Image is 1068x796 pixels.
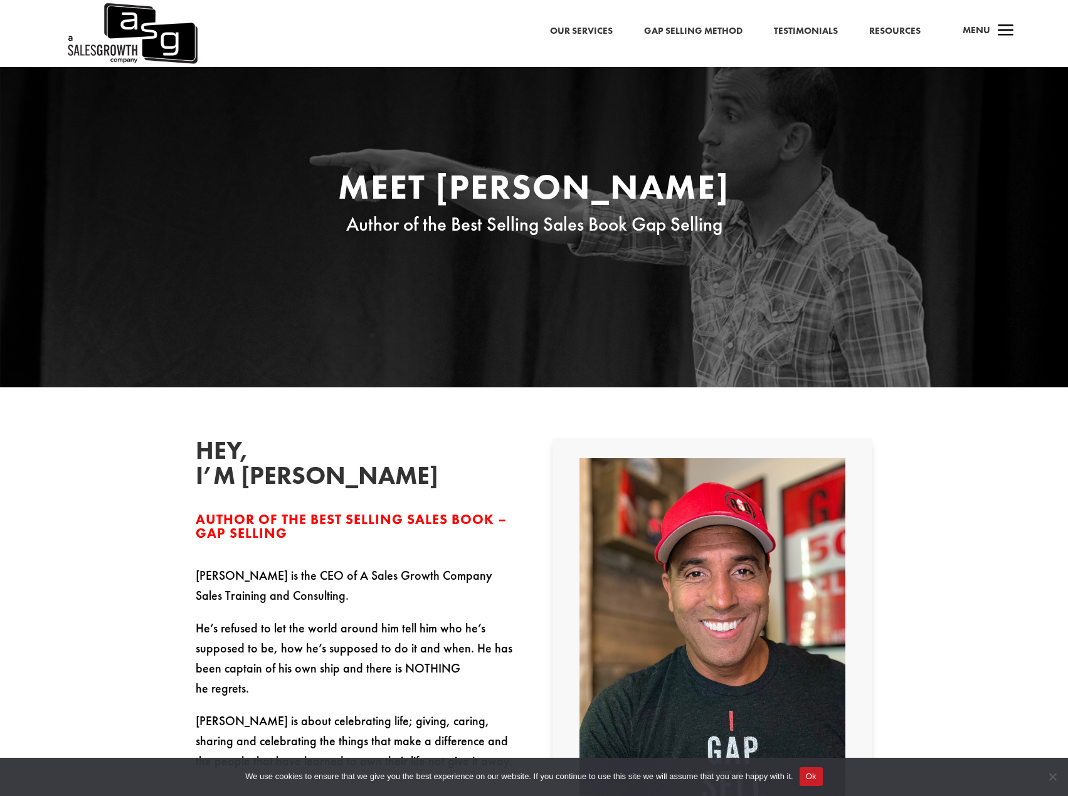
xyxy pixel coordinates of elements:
a: Our Services [550,23,613,39]
span: We use cookies to ensure that we give you the best experience on our website. If you continue to ... [245,770,793,783]
p: He’s refused to let the world around him tell him who he’s supposed to be, how he’s supposed to d... [196,618,515,711]
span: No [1046,770,1059,783]
h2: Hey, I’m [PERSON_NAME] [196,438,384,495]
a: Testimonials [774,23,838,39]
p: [PERSON_NAME] is the CEO of A Sales Growth Company Sales Training and Consulting. [196,565,515,618]
span: Menu [963,24,990,36]
a: Resources [869,23,921,39]
button: Ok [800,767,823,786]
span: Author of the Best Selling Sales Book – Gap Selling [196,510,507,542]
h1: Meet [PERSON_NAME] [296,169,773,211]
span: Author of the Best Selling Sales Book Gap Selling [346,212,722,236]
p: [PERSON_NAME] is about celebrating life; giving, caring, sharing and celebrating the things that ... [196,711,515,771]
span: a [993,19,1018,44]
a: Gap Selling Method [644,23,743,39]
